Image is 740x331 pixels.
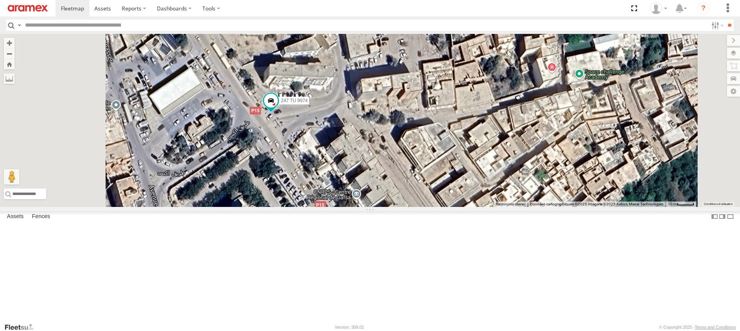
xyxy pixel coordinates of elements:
label: Dock Summary Table to the Left [711,211,718,222]
img: aramex-logo.svg [8,5,48,12]
button: Échelle de la carte : 10 m pour 41 pixels [666,202,696,207]
label: Assets [3,211,27,222]
i: ? [697,2,710,15]
div: Version: 309.01 [335,325,364,329]
button: Faites glisser Pegman sur la carte pour ouvrir Street View [4,169,19,185]
a: Visit our Website [4,323,40,331]
label: Measure [4,73,15,84]
button: Raccourcis clavier [496,202,525,207]
label: Dock Summary Table to the Right [718,211,726,222]
span: 247 TU 9974 [281,98,308,103]
a: Terms and Conditions [695,325,736,329]
button: Zoom Home [4,59,15,69]
label: Hide Summary Table [727,211,734,222]
label: Search Filter Options [708,20,725,31]
label: Fences [28,211,54,222]
button: Zoom out [4,48,15,59]
div: © Copyright 2025 - [659,325,736,329]
button: Zoom in [4,38,15,48]
div: Youssef Smat [647,3,670,14]
span: Données cartographiques ©2025 Imagerie ©2025 Airbus, Maxar Technologies [530,202,663,206]
label: Map Settings [727,86,740,97]
a: Conditions d'utilisation (s'ouvre dans un nouvel onglet) [704,203,733,206]
label: Search Query [16,20,22,31]
span: 10 m [668,202,677,206]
